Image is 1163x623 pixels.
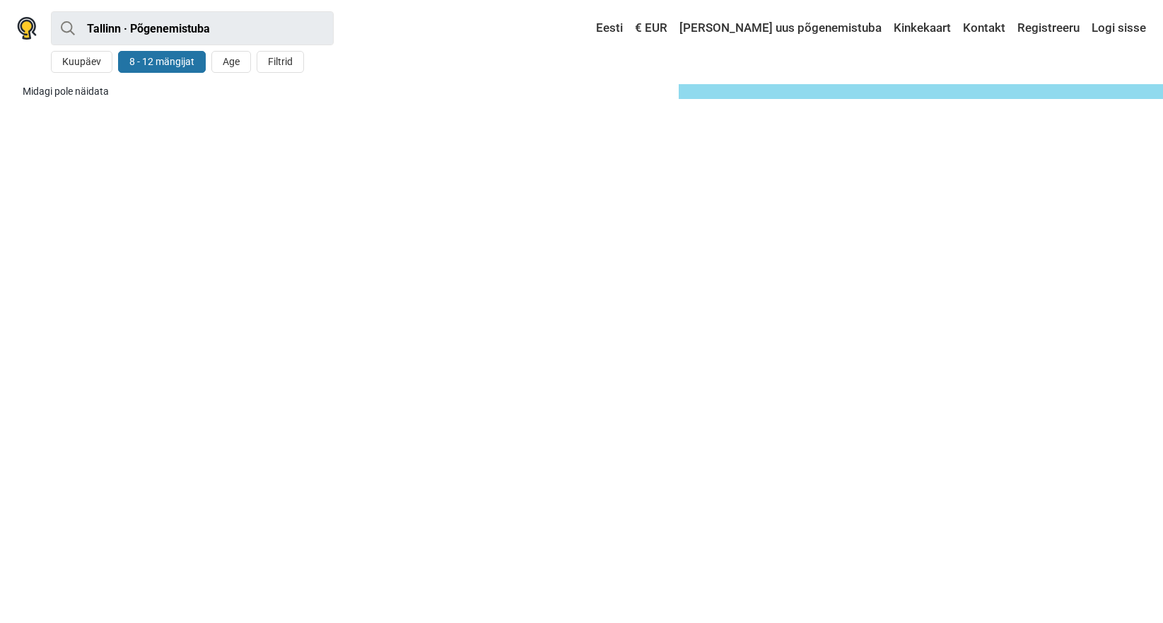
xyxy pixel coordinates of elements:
[1014,16,1083,41] a: Registreeru
[51,11,334,45] input: proovi “Tallinn”
[51,51,112,73] button: Kuupäev
[118,51,206,73] button: 8 - 12 mängijat
[583,16,626,41] a: Eesti
[959,16,1009,41] a: Kontakt
[631,16,671,41] a: € EUR
[257,51,304,73] button: Filtrid
[17,17,37,40] img: Nowescape logo
[676,16,885,41] a: [PERSON_NAME] uus põgenemistuba
[890,16,954,41] a: Kinkekaart
[1088,16,1146,41] a: Logi sisse
[586,23,596,33] img: Eesti
[23,84,667,99] div: Midagi pole näidata
[211,51,251,73] button: Age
